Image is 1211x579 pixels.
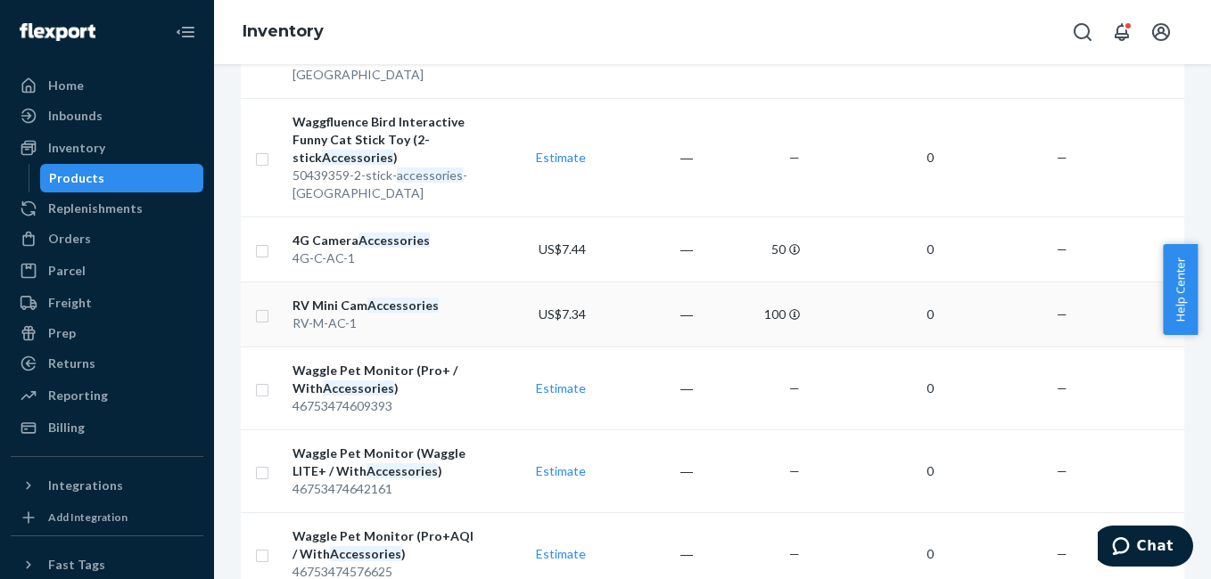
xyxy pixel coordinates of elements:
[1065,14,1100,50] button: Open Search Box
[397,167,463,183] em: accessories
[48,419,85,436] div: Billing
[292,167,479,202] div: 50439359-2-stick- -[GEOGRAPHIC_DATA]
[700,281,807,347] td: 100
[48,262,86,280] div: Parcel
[48,556,105,574] div: Fast Tags
[11,134,203,162] a: Inventory
[789,380,800,396] span: —
[11,550,203,579] button: Fast Tags
[292,362,479,397] div: Waggle Pet Monitor (Pro+ / With )
[11,194,203,223] a: Replenishments
[48,200,143,217] div: Replenishments
[536,546,586,561] a: Estimate
[11,289,203,317] a: Freight
[1143,14,1179,50] button: Open account menu
[789,463,800,478] span: —
[323,380,394,396] em: Accessories
[593,281,700,347] td: ―
[1098,526,1193,570] iframe: Opens a widget where you can chat to one of our agents
[292,397,479,415] div: 46753474609393
[1163,244,1198,335] button: Help Center
[539,306,586,322] span: US$7.34
[292,113,479,167] div: Waggfluence Bird Interactive Funny Cat Stick Toy (2-stick )
[48,387,108,404] div: Reporting
[593,429,700,512] td: ―
[48,477,123,494] div: Integrations
[330,546,401,561] em: Accessories
[593,216,700,281] td: ―
[1057,150,1067,165] span: —
[228,6,338,58] ol: breadcrumbs
[292,232,479,249] div: 4G Camera
[1104,14,1140,50] button: Open notifications
[1057,463,1067,478] span: —
[48,107,103,125] div: Inbounds
[1057,546,1067,561] span: —
[48,355,95,372] div: Returns
[789,546,800,561] span: —
[1057,241,1067,257] span: —
[40,164,204,192] a: Products
[11,381,203,410] a: Reporting
[48,294,92,312] div: Freight
[11,349,203,378] a: Returns
[11,507,203,528] a: Add Integration
[292,297,479,314] div: RV Mini Cam
[11,413,203,442] a: Billing
[536,463,586,478] a: Estimate
[1057,306,1067,322] span: —
[48,324,76,342] div: Prep
[11,71,203,100] a: Home
[48,139,105,157] div: Inventory
[358,232,430,248] em: Accessories
[11,257,203,285] a: Parcel
[292,480,479,498] div: 46753474642161
[49,169,104,187] div: Products
[593,98,700,216] td: ―
[539,241,586,257] span: US$7.44
[292,314,479,332] div: RV-M-AC-1
[593,347,700,429] td: ―
[11,102,203,130] a: Inbounds
[243,21,324,41] a: Inventory
[367,298,439,313] em: Accessories
[536,380,586,396] a: Estimate
[292,527,479,563] div: Waggle Pet Monitor (Pro+AQI / With )
[789,150,800,165] span: —
[807,216,941,281] td: 0
[807,347,941,429] td: 0
[11,471,203,500] button: Integrations
[20,23,95,41] img: Flexport logo
[48,77,84,94] div: Home
[292,444,479,480] div: Waggle Pet Monitor (Waggle LITE+ / With )
[700,216,807,281] td: 50
[367,463,438,478] em: Accessories
[11,319,203,347] a: Prep
[322,150,393,165] em: Accessories
[48,510,128,525] div: Add Integration
[1057,380,1067,396] span: —
[807,281,941,347] td: 0
[168,14,203,50] button: Close Navigation
[292,249,479,267] div: 4G-C-AC-1
[807,98,941,216] td: 0
[11,224,203,253] a: Orders
[536,150,586,165] a: Estimate
[48,230,91,248] div: Orders
[807,429,941,512] td: 0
